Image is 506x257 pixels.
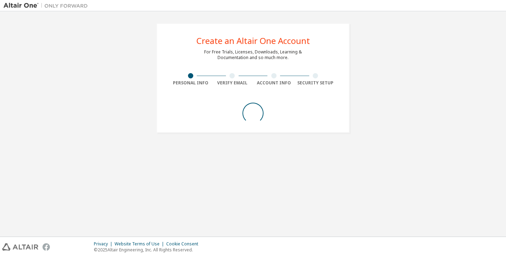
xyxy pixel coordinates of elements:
[115,241,166,247] div: Website Terms of Use
[43,243,50,251] img: facebook.svg
[295,80,337,86] div: Security Setup
[196,37,310,45] div: Create an Altair One Account
[94,241,115,247] div: Privacy
[212,80,253,86] div: Verify Email
[4,2,91,9] img: Altair One
[94,247,202,253] p: © 2025 Altair Engineering, Inc. All Rights Reserved.
[170,80,212,86] div: Personal Info
[253,80,295,86] div: Account Info
[204,49,302,60] div: For Free Trials, Licenses, Downloads, Learning & Documentation and so much more.
[2,243,38,251] img: altair_logo.svg
[166,241,202,247] div: Cookie Consent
